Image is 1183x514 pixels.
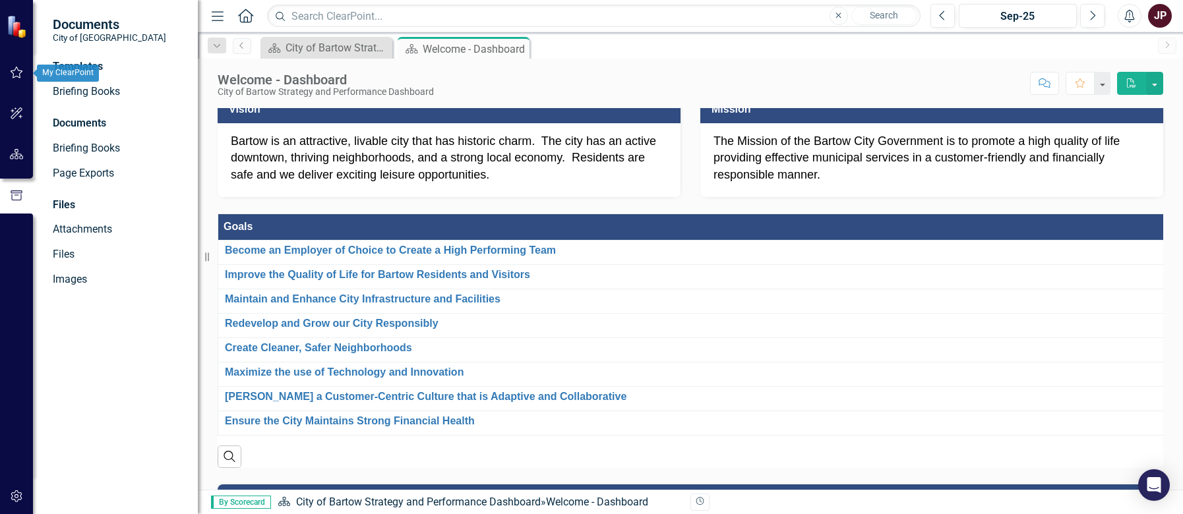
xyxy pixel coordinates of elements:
[546,496,648,508] div: Welcome - Dashboard
[53,222,185,237] a: Attachments
[712,103,1157,115] h3: Mission
[713,133,1150,184] p: The Mission of the Bartow City Government is to promote a high quality of life providing effectiv...
[53,247,185,262] a: Files
[959,4,1077,28] button: Sep-25
[53,116,185,131] div: Documents
[53,59,185,74] div: Templates
[1148,4,1172,28] button: JP
[53,32,166,43] small: City of [GEOGRAPHIC_DATA]
[286,40,389,56] div: City of Bartow Strategy and Performance Dashboard
[53,84,185,100] a: Briefing Books
[7,14,30,38] img: ClearPoint Strategy
[1138,469,1170,501] div: Open Intercom Messenger
[229,103,674,115] h3: Vision
[211,496,271,509] span: By Scorecard
[53,272,185,287] a: Images
[53,198,185,213] div: Files
[870,10,898,20] span: Search
[278,495,681,510] div: »
[231,133,667,184] p: Bartow is an attractive, livable city that has historic charm. The city has an active downtown, t...
[423,41,526,57] div: Welcome - Dashboard
[53,141,185,156] a: Briefing Books
[267,5,921,28] input: Search ClearPoint...
[264,40,389,56] a: City of Bartow Strategy and Performance Dashboard
[37,65,99,82] div: My ClearPoint
[218,72,434,87] div: Welcome - Dashboard
[53,16,166,32] span: Documents
[851,7,917,25] button: Search
[218,87,434,97] div: City of Bartow Strategy and Performance Dashboard
[296,496,541,508] a: City of Bartow Strategy and Performance Dashboard
[963,9,1072,24] div: Sep-25
[53,166,185,181] a: Page Exports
